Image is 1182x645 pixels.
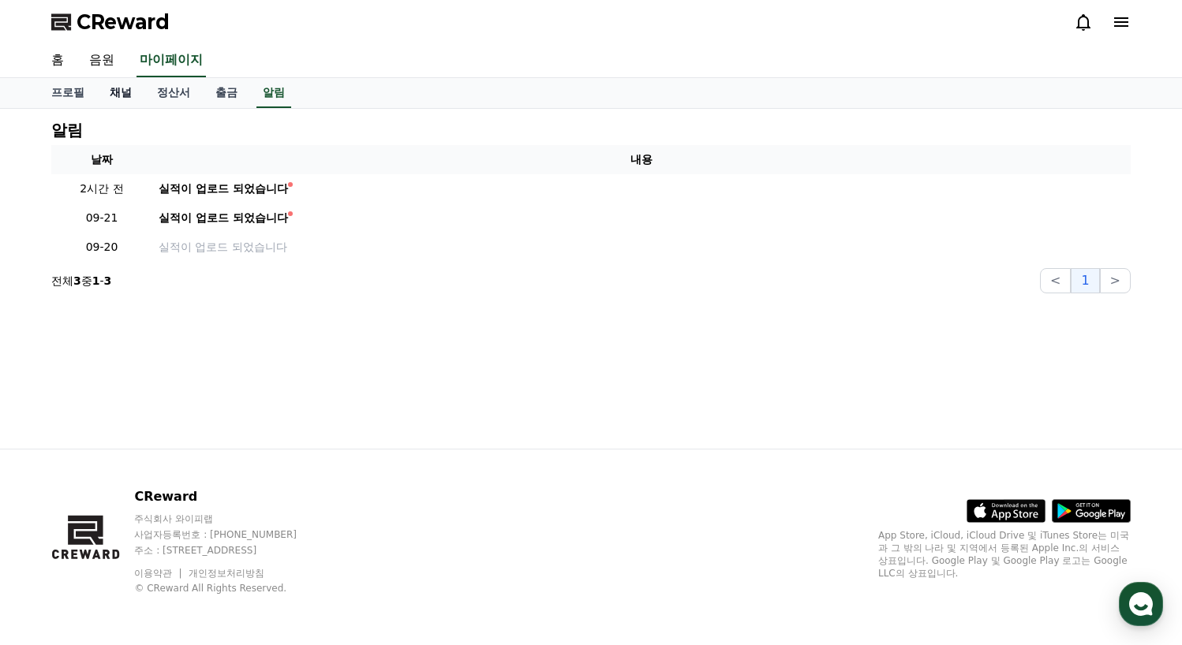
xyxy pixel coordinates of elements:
a: 설정 [204,500,303,539]
a: 실적이 업로드 되었습니다 [159,210,1124,226]
p: 주식회사 와이피랩 [134,513,327,525]
div: Domain: [DOMAIN_NAME] [41,41,174,54]
img: website_grey.svg [25,41,38,54]
img: tab_domain_overview_orange.svg [43,91,55,104]
div: Domain Overview [60,93,141,103]
img: tab_keywords_by_traffic_grey.svg [157,91,170,104]
button: < [1040,268,1071,293]
p: CReward [134,487,327,506]
strong: 3 [73,274,81,287]
div: Keywords by Traffic [174,93,266,103]
span: CReward [77,9,170,35]
button: 1 [1071,268,1099,293]
div: 실적이 업로드 되었습니다 [159,181,288,197]
th: 날짜 [51,145,152,174]
a: 마이페이지 [137,44,206,77]
a: 음원 [77,44,127,77]
a: 홈 [5,500,104,539]
strong: 3 [104,274,112,287]
th: 내용 [152,145,1131,174]
strong: 1 [92,274,100,287]
a: 이용약관 [134,568,184,579]
span: 대화 [144,524,163,537]
a: CReward [51,9,170,35]
span: 설정 [244,524,263,536]
p: 전체 중 - [51,273,111,289]
p: App Store, iCloud, iCloud Drive 및 iTunes Store는 미국과 그 밖의 나라 및 지역에서 등록된 Apple Inc.의 서비스 상표입니다. Goo... [878,529,1131,580]
p: 2시간 전 [58,181,146,197]
a: 채널 [97,78,144,108]
p: 주소 : [STREET_ADDRESS] [134,544,327,557]
a: 개인정보처리방침 [189,568,264,579]
button: > [1100,268,1131,293]
p: 사업자등록번호 : [PHONE_NUMBER] [134,528,327,541]
a: 출금 [203,78,250,108]
a: 홈 [39,44,77,77]
span: 홈 [50,524,59,536]
h4: 알림 [51,121,83,139]
p: © CReward All Rights Reserved. [134,582,327,595]
img: logo_orange.svg [25,25,38,38]
a: 프로필 [39,78,97,108]
a: 실적이 업로드 되었습니다 [159,239,1124,255]
div: v 4.0.25 [44,25,77,38]
p: 09-20 [58,239,146,255]
div: 실적이 업로드 되었습니다 [159,210,288,226]
p: 09-21 [58,210,146,226]
a: 알림 [256,78,291,108]
a: 정산서 [144,78,203,108]
a: 실적이 업로드 되었습니다 [159,181,1124,197]
a: 대화 [104,500,204,539]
